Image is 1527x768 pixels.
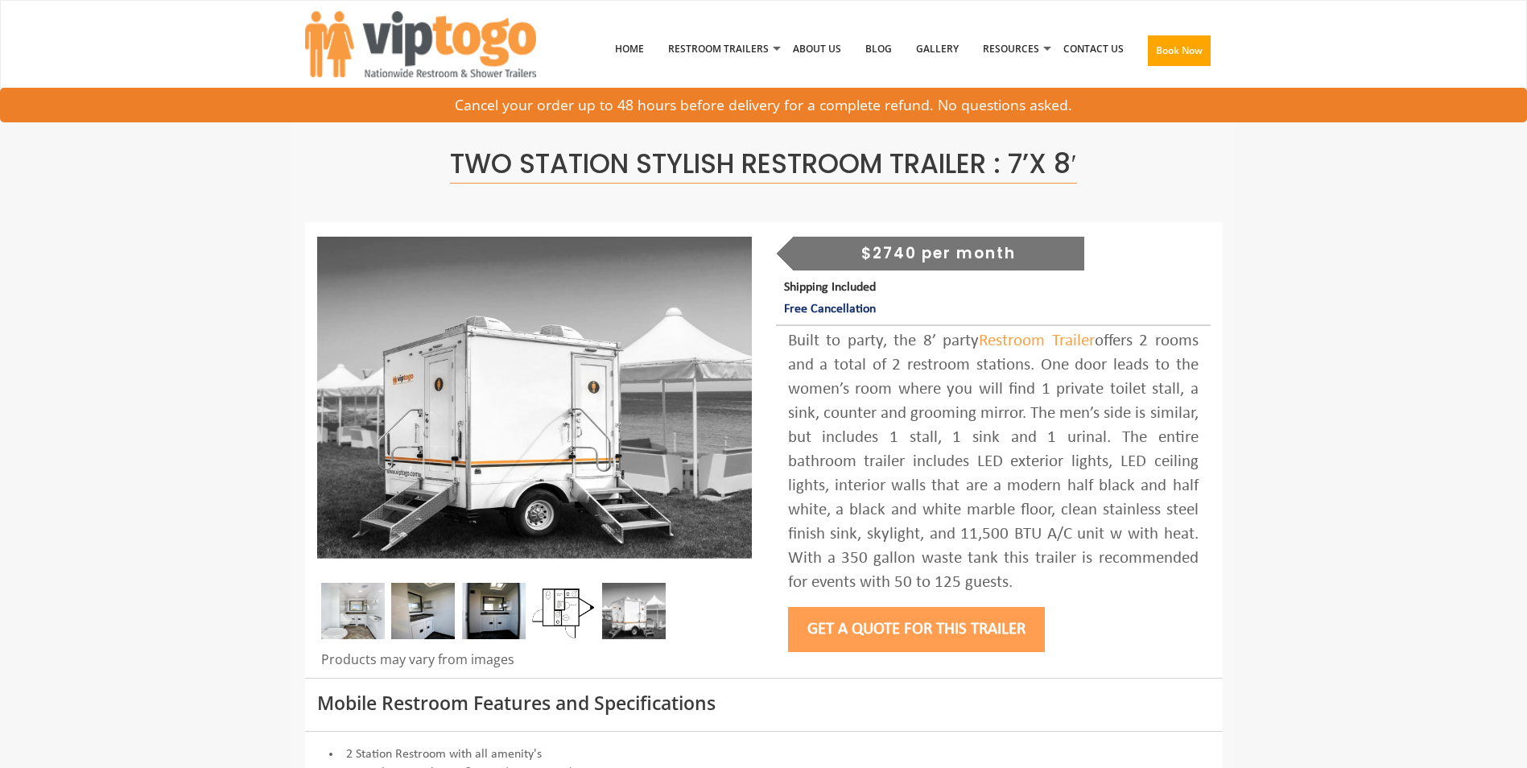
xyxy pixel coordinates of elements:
[971,7,1051,91] a: Resources
[1148,35,1211,66] button: Book Now
[788,329,1199,595] div: Built to party, the 8’ party offers 2 rooms and a total of 2 restroom stations. One door leads to...
[904,7,971,91] a: Gallery
[305,11,536,77] img: VIPTOGO
[788,621,1045,638] a: Get a Quote for this Trailer
[462,583,526,639] img: DSC_0004_email
[603,7,656,91] a: Home
[317,745,1211,764] li: 2 Station Restroom with all amenity's
[317,650,752,678] div: Products may vary from images
[321,583,385,639] img: Inside of complete restroom with a stall, a urinal, tissue holders, cabinets and mirror
[784,277,1210,320] p: Shipping Included
[1136,7,1223,101] a: Book Now
[317,237,752,559] img: A mini restroom trailer with two separate stations and separate doors for males and females
[450,145,1076,184] span: Two Station Stylish Restroom Trailer : 7’x 8′
[532,583,596,639] img: Floor Plan of 2 station Mini restroom with sink and toilet
[793,237,1084,270] div: $2740 per month
[391,583,455,639] img: DSC_0016_email
[656,7,781,91] a: Restroom Trailers
[1051,7,1136,91] a: Contact Us
[853,7,904,91] a: Blog
[317,693,1211,713] h3: Mobile Restroom Features and Specifications
[784,303,876,316] span: Free Cancellation
[781,7,853,91] a: About Us
[788,607,1045,652] button: Get a Quote for this Trailer
[979,332,1095,349] a: Restroom Trailer
[602,583,666,639] img: A mini restroom trailer with two separate stations and separate doors for males and females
